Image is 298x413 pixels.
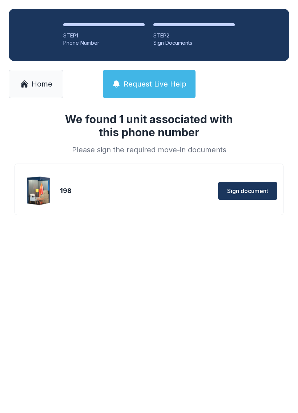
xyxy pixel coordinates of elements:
span: Home [32,79,52,89]
div: STEP 2 [153,32,235,39]
div: Please sign the required move-in documents [56,145,242,155]
span: Sign document [227,187,268,195]
div: Sign Documents [153,39,235,47]
div: 198 [60,186,147,196]
h1: We found 1 unit associated with this phone number [56,113,242,139]
div: Phone Number [63,39,145,47]
div: STEP 1 [63,32,145,39]
span: Request Live Help [124,79,186,89]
